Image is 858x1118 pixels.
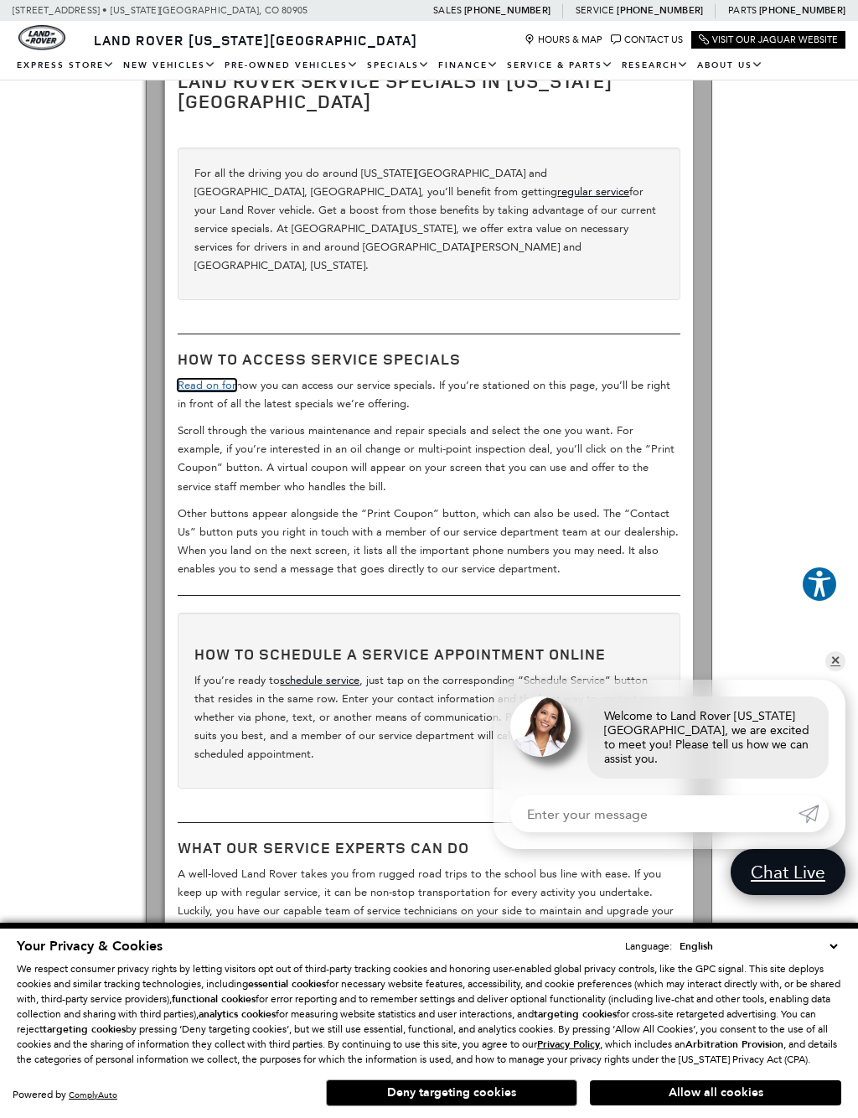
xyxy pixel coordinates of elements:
[799,795,829,832] a: Submit
[13,1090,117,1100] div: Powered by
[194,164,663,276] p: For all the driving you do around [US_STATE][GEOGRAPHIC_DATA] and [GEOGRAPHIC_DATA], [GEOGRAPHIC_...
[618,51,693,80] a: Research
[178,379,236,391] a: Read on for
[759,4,845,17] a: [PHONE_NUMBER]
[13,51,119,80] a: EXPRESS STORE
[17,961,841,1067] p: We respect consumer privacy rights by letting visitors opt out of third-party tracking cookies an...
[693,51,768,80] a: About Us
[590,1080,841,1105] button: Allow all cookies
[625,941,672,951] div: Language:
[84,31,427,49] a: Land Rover [US_STATE][GEOGRAPHIC_DATA]
[464,4,550,17] a: [PHONE_NUMBER]
[178,837,469,857] strong: What Our Service Experts Can Do
[557,185,629,198] a: regular service
[13,5,308,16] a: [STREET_ADDRESS] • [US_STATE][GEOGRAPHIC_DATA], CO 80905
[525,34,602,45] a: Hours & Map
[178,69,612,114] strong: Land Rover Service Specials in [US_STATE][GEOGRAPHIC_DATA]
[18,25,65,50] img: Land Rover
[503,51,618,80] a: Service & Parts
[248,977,326,991] strong: essential cookies
[119,51,220,80] a: New Vehicles
[178,505,680,578] p: Other buttons appear alongside the “Print Coupon” button, which can also be used. The “Contact Us...
[801,566,838,606] aside: Accessibility Help Desk
[94,31,417,49] span: Land Rover [US_STATE][GEOGRAPHIC_DATA]
[510,795,799,832] input: Enter your message
[18,25,65,50] a: land-rover
[675,938,841,955] select: Language Select
[194,671,663,763] p: If you’re ready to , just tap on the corresponding “Schedule Service” button that resides in the ...
[194,644,606,664] strong: How to Schedule a Service Appointment Online
[178,865,680,939] p: A well-loved Land Rover takes you from rugged road trips to the school bus line with ease. If you...
[199,1007,276,1021] strong: analytics cookies
[742,861,834,883] span: Chat Live
[43,1022,126,1036] strong: targeting cookies
[801,566,838,603] button: Explore your accessibility options
[537,1038,600,1051] u: Privacy Policy
[534,1007,617,1021] strong: targeting cookies
[17,937,163,955] span: Your Privacy & Cookies
[699,34,838,45] a: Visit Our Jaguar Website
[13,51,845,80] nav: Main Navigation
[69,1090,117,1100] a: ComplyAuto
[617,4,703,17] a: [PHONE_NUMBER]
[280,674,359,686] a: schedule service
[510,696,571,757] img: Agent profile photo
[172,992,256,1006] strong: functional cookies
[178,349,461,369] strong: How to Access Service Specials
[685,1038,783,1051] strong: Arbitration Provision
[587,696,829,779] div: Welcome to Land Rover [US_STATE][GEOGRAPHIC_DATA], we are excited to meet you! Please tell us how...
[326,1079,577,1106] button: Deny targeting cookies
[731,849,845,895] a: Chat Live
[178,376,680,413] p: how you can access our service specials. If you’re stationed on this page, you’ll be right in fro...
[220,51,363,80] a: Pre-Owned Vehicles
[434,51,503,80] a: Finance
[363,51,434,80] a: Specials
[178,422,680,495] p: Scroll through the various maintenance and repair specials and select the one you want. For examp...
[611,34,683,45] a: Contact Us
